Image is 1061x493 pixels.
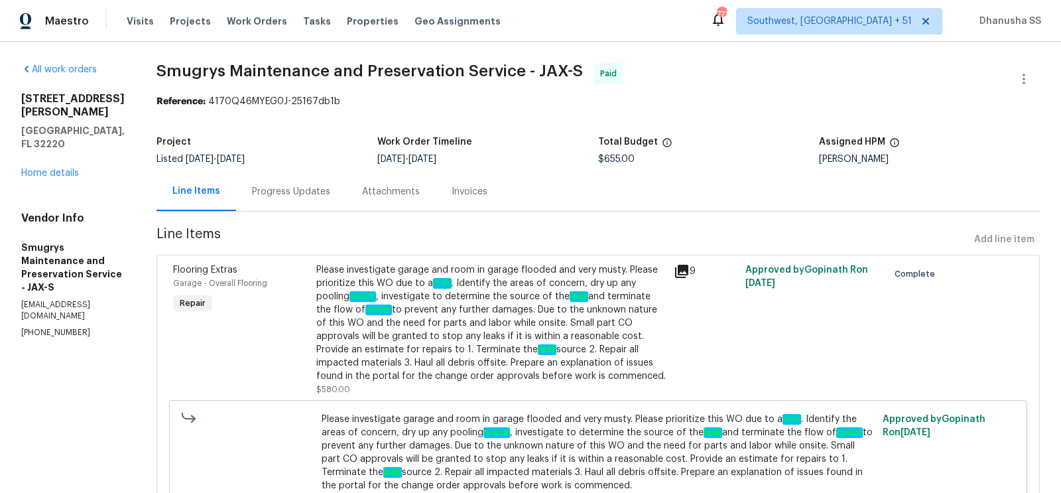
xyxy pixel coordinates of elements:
[745,279,775,288] span: [DATE]
[21,169,79,178] a: Home details
[172,184,220,198] div: Line Items
[21,92,125,119] h2: [STREET_ADDRESS][PERSON_NAME]
[747,15,912,28] span: Southwest, [GEOGRAPHIC_DATA] + 51
[365,305,392,315] em: water
[377,155,436,164] span: -
[377,155,405,164] span: [DATE]
[349,291,376,302] em: water
[45,15,89,28] span: Maestro
[433,278,452,289] em: leak
[170,15,211,28] span: Projects
[316,386,350,393] span: $580.00
[819,137,885,147] h5: Assigned HPM
[383,467,402,478] em: leak
[156,228,969,252] span: Line Items
[570,291,588,302] em: leak
[217,155,245,164] span: [DATE]
[901,428,930,437] span: [DATE]
[408,155,436,164] span: [DATE]
[21,124,125,151] h5: [GEOGRAPHIC_DATA], FL 32220
[782,414,801,425] em: leak
[156,155,245,164] span: Listed
[662,137,672,155] span: The total cost of line items that have been proposed by Opendoor. This sum includes line items th...
[600,67,622,80] span: Paid
[174,297,211,310] span: Repair
[21,65,97,74] a: All work orders
[883,415,985,437] span: Approved by Gopinath R on
[173,279,267,287] span: Garage - Overall Flooring
[156,137,191,147] h5: Project
[538,344,556,355] em: leak
[414,15,501,28] span: Geo Assignments
[322,413,874,492] span: Please investigate garage and room in garage flooded and very musty. Please prioritize this WO du...
[974,15,1041,28] span: Dhanusha SS
[127,15,154,28] span: Visits
[745,265,868,288] span: Approved by Gopinath R on
[483,427,510,438] em: water
[362,185,420,198] div: Attachments
[674,263,737,279] div: 9
[186,155,214,164] span: [DATE]
[21,327,125,338] p: [PHONE_NUMBER]
[316,263,666,383] div: Please investigate garage and room in garage flooded and very musty. Please prioritize this WO du...
[598,155,635,164] span: $655.00
[717,8,726,21] div: 771
[227,15,287,28] span: Work Orders
[156,95,1040,108] div: 4170Q46MYEG0J-25167db1b
[704,427,722,438] em: leak
[836,427,863,438] em: water
[156,63,583,79] span: Smugrys Maintenance and Preservation Service - JAX-S
[252,185,330,198] div: Progress Updates
[21,212,125,225] h4: Vendor Info
[303,17,331,26] span: Tasks
[173,265,237,275] span: Flooring Extras
[21,241,125,294] h5: Smugrys Maintenance and Preservation Service - JAX-S
[21,299,125,322] p: [EMAIL_ADDRESS][DOMAIN_NAME]
[156,97,206,106] b: Reference:
[895,267,940,281] span: Complete
[186,155,245,164] span: -
[598,137,658,147] h5: Total Budget
[889,137,900,155] span: The hpm assigned to this work order.
[377,137,472,147] h5: Work Order Timeline
[819,155,1040,164] div: [PERSON_NAME]
[347,15,399,28] span: Properties
[452,185,487,198] div: Invoices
